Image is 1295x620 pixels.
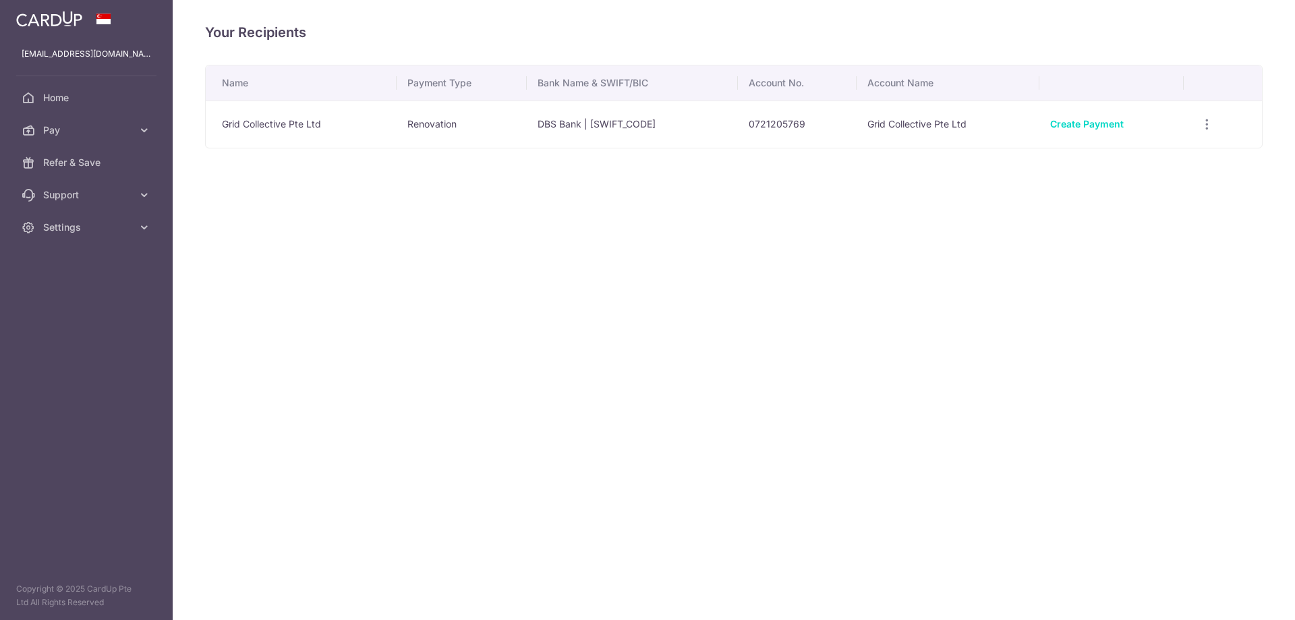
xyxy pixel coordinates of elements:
th: Name [206,65,397,101]
span: Pay [43,123,132,137]
td: Grid Collective Pte Ltd [857,101,1039,148]
img: CardUp [16,11,82,27]
td: Grid Collective Pte Ltd [206,101,397,148]
th: Account No. [738,65,857,101]
td: 0721205769 [738,101,857,148]
td: DBS Bank | [SWIFT_CODE] [527,101,739,148]
a: Create Payment [1050,118,1124,130]
td: Renovation [397,101,526,148]
span: Home [43,91,132,105]
p: [EMAIL_ADDRESS][DOMAIN_NAME] [22,47,151,61]
th: Account Name [857,65,1039,101]
span: Refer & Save [43,156,132,169]
th: Payment Type [397,65,526,101]
iframe: Opens a widget where you can find more information [1209,580,1282,613]
th: Bank Name & SWIFT/BIC [527,65,739,101]
h4: Your Recipients [205,22,1263,43]
span: Settings [43,221,132,234]
span: Support [43,188,132,202]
